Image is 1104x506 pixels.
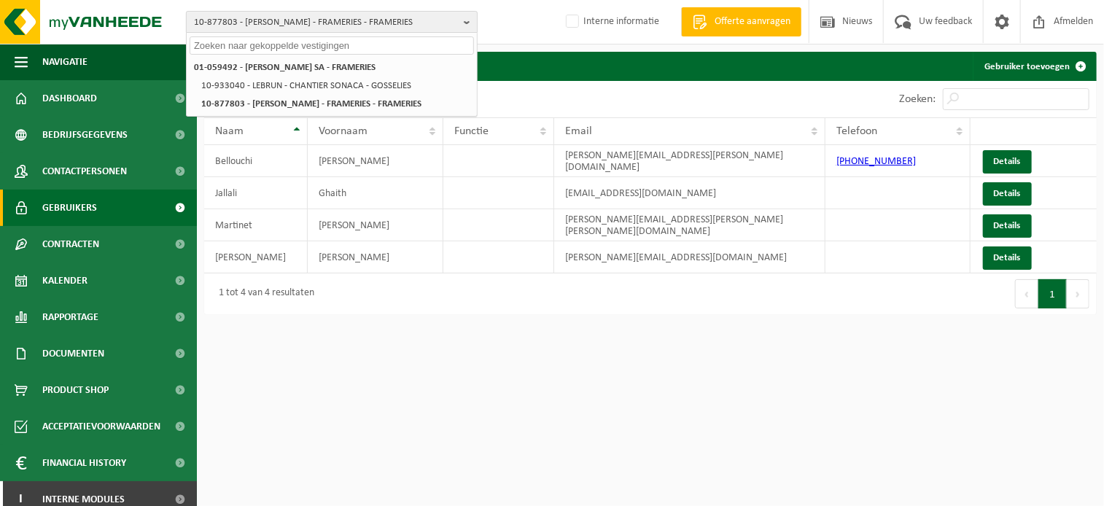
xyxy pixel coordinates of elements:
button: Next [1067,279,1089,308]
span: Telefoon [836,125,877,137]
span: Voornaam [319,125,368,137]
strong: 10-877803 - [PERSON_NAME] - FRAMERIES - FRAMERIES [201,99,421,109]
strong: 01-059492 - [PERSON_NAME] SA - FRAMERIES [194,63,376,72]
span: Email [565,125,592,137]
td: [EMAIL_ADDRESS][DOMAIN_NAME] [554,177,825,209]
label: Zoeken: [899,94,936,106]
span: Offerte aanvragen [711,15,794,29]
span: Documenten [42,335,104,372]
td: Bellouchi [204,145,308,177]
a: Details [983,150,1032,174]
span: Navigatie [42,44,88,80]
td: [PERSON_NAME] [308,209,443,241]
span: Bedrijfsgegevens [42,117,128,153]
td: [PERSON_NAME] [204,241,308,273]
label: Interne informatie [563,11,659,33]
td: [PERSON_NAME] [308,145,443,177]
span: Gebruikers [42,190,97,226]
a: Details [983,214,1032,238]
td: [PERSON_NAME][EMAIL_ADDRESS][PERSON_NAME][PERSON_NAME][DOMAIN_NAME] [554,209,825,241]
span: Contracten [42,226,99,262]
td: [PERSON_NAME][EMAIL_ADDRESS][PERSON_NAME][DOMAIN_NAME] [554,145,825,177]
li: 10-933040 - LEBRUN - CHANTIER SONACA - GOSSELIES [197,77,474,95]
span: Financial History [42,445,126,481]
span: Product Shop [42,372,109,408]
td: Martinet [204,209,308,241]
a: Gebruiker toevoegen [973,52,1095,81]
span: Contactpersonen [42,153,127,190]
span: 10-877803 - [PERSON_NAME] - FRAMERIES - FRAMERIES [194,12,458,34]
button: 10-877803 - [PERSON_NAME] - FRAMERIES - FRAMERIES [186,11,478,33]
button: 1 [1038,279,1067,308]
td: [PERSON_NAME][EMAIL_ADDRESS][DOMAIN_NAME] [554,241,825,273]
span: Dashboard [42,80,97,117]
span: Acceptatievoorwaarden [42,408,160,445]
td: Jallali [204,177,308,209]
span: Kalender [42,262,88,299]
td: [PERSON_NAME] [308,241,443,273]
a: Details [983,246,1032,270]
a: Details [983,182,1032,206]
a: [PHONE_NUMBER] [836,156,916,167]
div: 1 tot 4 van 4 resultaten [211,281,314,307]
span: Functie [454,125,489,137]
td: Ghaith [308,177,443,209]
button: Previous [1015,279,1038,308]
span: Rapportage [42,299,98,335]
a: Offerte aanvragen [681,7,801,36]
span: Naam [215,125,244,137]
input: Zoeken naar gekoppelde vestigingen [190,36,474,55]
